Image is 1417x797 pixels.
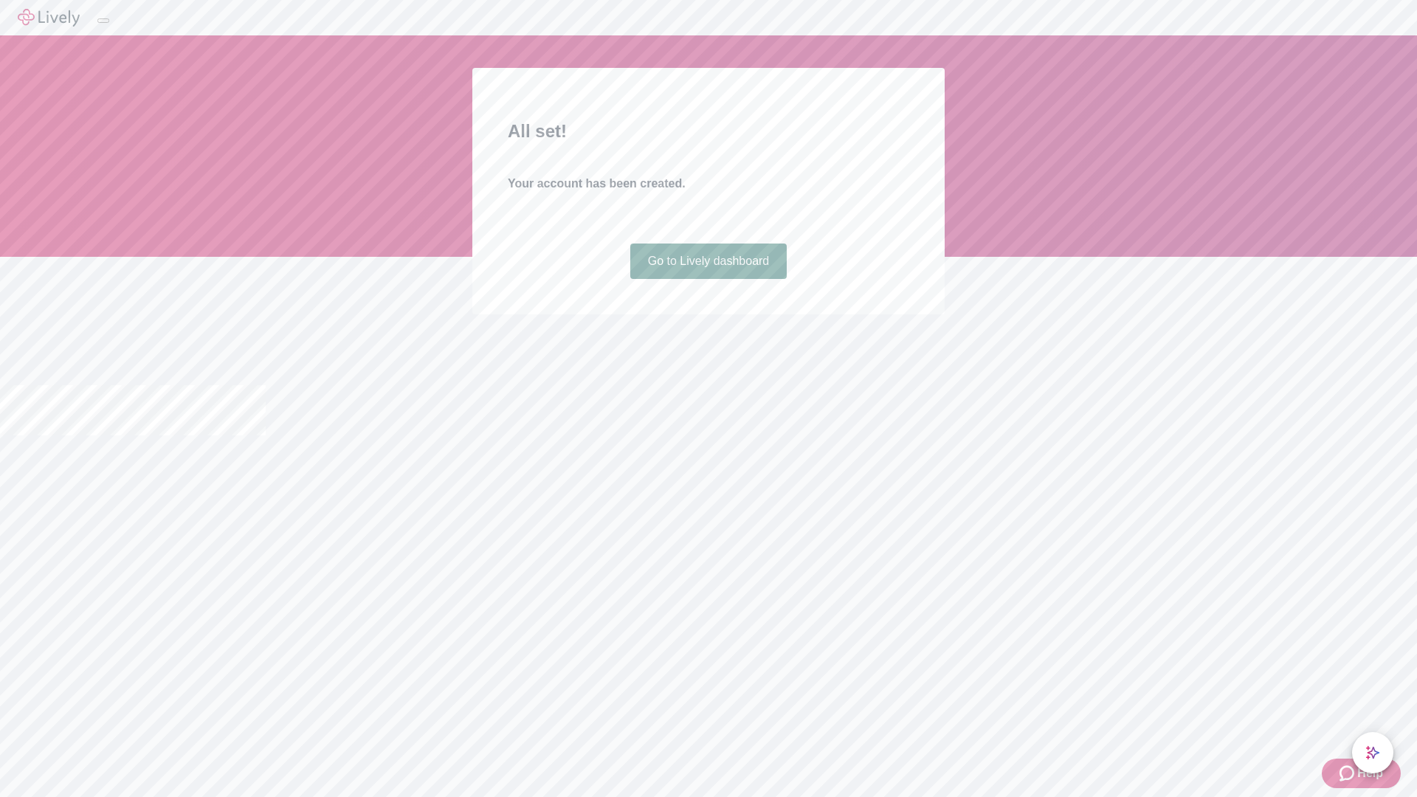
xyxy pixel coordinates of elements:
[1352,732,1393,773] button: chat
[508,118,909,145] h2: All set!
[1340,765,1357,782] svg: Zendesk support icon
[97,18,109,23] button: Log out
[630,244,787,279] a: Go to Lively dashboard
[1322,759,1401,788] button: Zendesk support iconHelp
[1357,765,1383,782] span: Help
[508,175,909,193] h4: Your account has been created.
[1365,745,1380,760] svg: Lively AI Assistant
[18,9,80,27] img: Lively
